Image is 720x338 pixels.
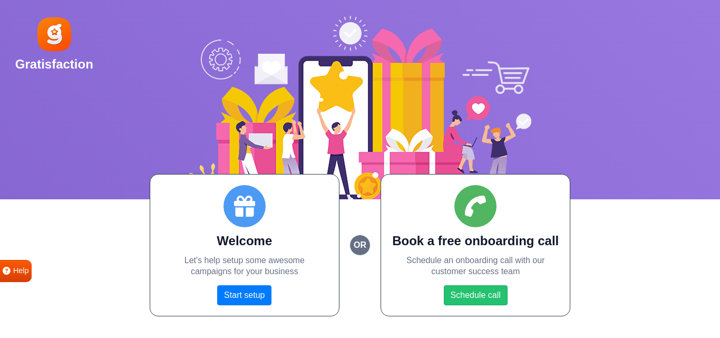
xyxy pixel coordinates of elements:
a: Schedule call [444,285,508,305]
p: Let's help setup some awesome campaigns for your business [161,255,328,277]
span: Help [13,265,29,277]
img: Gratisfaction [35,15,73,53]
small: or [350,235,370,255]
img: Social Boost [189,16,531,199]
a: Start setup [217,285,271,305]
p: Schedule an onboarding call with our customer success team [392,255,559,277]
h2: Book a free onboarding call [392,234,559,249]
h2: Gratisfaction [15,57,93,72]
h2: Welcome [161,234,328,249]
